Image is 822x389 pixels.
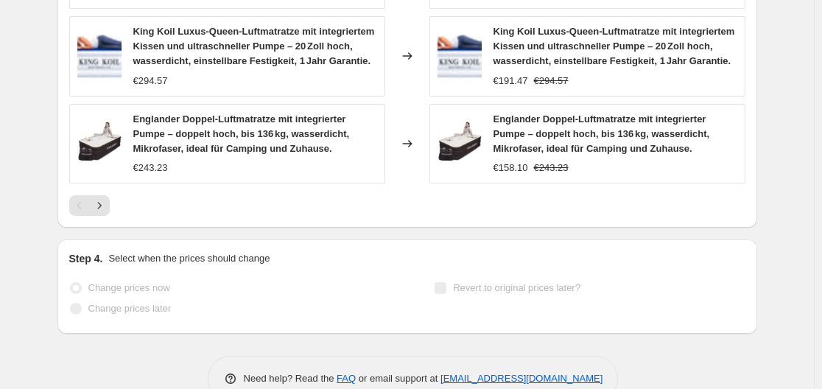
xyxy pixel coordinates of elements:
[133,161,168,175] div: €243.23
[534,74,569,88] strike: €294.57
[133,74,168,88] div: €294.57
[77,34,122,78] img: 51iDhYVVfwL_80x.jpg
[453,282,580,293] span: Revert to original prices later?
[438,34,482,78] img: 51iDhYVVfwL_80x.jpg
[69,195,110,216] nav: Pagination
[438,122,482,166] img: 712ibCJbqwL_80x.jpg
[88,303,172,314] span: Change prices later
[244,373,337,384] span: Need help? Read the
[337,373,356,384] a: FAQ
[133,26,375,66] span: King Koil Luxus-Queen-Luftmatratze mit integriertem Kissen und ultraschneller Pumpe – 20 Zoll hoc...
[493,161,528,175] div: €158.10
[493,26,735,66] span: King Koil Luxus-Queen-Luftmatratze mit integriertem Kissen und ultraschneller Pumpe – 20 Zoll hoc...
[69,251,103,266] h2: Step 4.
[493,113,710,154] span: Englander Doppel-Luftmatratze mit integrierter Pumpe – doppelt hoch, bis 136 kg, wasserdicht, Mik...
[440,373,603,384] a: [EMAIL_ADDRESS][DOMAIN_NAME]
[534,161,569,175] strike: €243.23
[88,282,170,293] span: Change prices now
[356,373,440,384] span: or email support at
[77,122,122,166] img: 712ibCJbqwL_80x.jpg
[493,74,528,88] div: €191.47
[108,251,270,266] p: Select when the prices should change
[89,195,110,216] button: Next
[133,113,350,154] span: Englander Doppel-Luftmatratze mit integrierter Pumpe – doppelt hoch, bis 136 kg, wasserdicht, Mik...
